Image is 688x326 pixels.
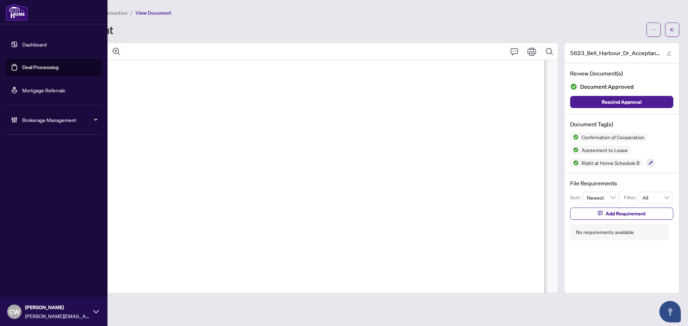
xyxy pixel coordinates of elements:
[570,194,583,201] p: Sort:
[602,96,642,108] span: Rescind Approval
[579,135,647,140] span: Confirmation of Cooperation
[659,301,681,322] button: Open asap
[570,146,579,154] img: Status Icon
[579,160,642,165] span: Right at Home Schedule B
[130,9,133,17] li: /
[576,228,634,236] div: No requirements available
[570,133,579,141] img: Status Icon
[570,96,673,108] button: Rescind Approval
[606,208,646,219] span: Add Requirement
[670,27,675,32] span: arrow-left
[22,116,97,124] span: Brokerage Management
[570,69,673,78] h4: Review Document(s)
[570,83,577,90] img: Document Status
[570,49,660,57] span: 5623_Bell_Harbour_Dr_Acceptance.pdf
[666,51,672,56] span: edit
[135,10,171,16] span: View Document
[25,303,90,311] span: [PERSON_NAME]
[89,10,128,16] span: View Transaction
[570,159,579,167] img: Status Icon
[580,82,634,92] span: Document Approved
[570,208,673,220] button: Add Requirement
[579,147,631,152] span: Agreement to Lease
[25,312,90,320] span: [PERSON_NAME][EMAIL_ADDRESS][DOMAIN_NAME]
[22,41,47,48] a: Dashboard
[570,120,673,128] h4: Document Tag(s)
[651,27,656,32] span: ellipsis
[624,194,638,201] p: Filter:
[9,307,20,317] span: CW
[570,179,673,188] h4: File Requirements
[6,4,28,21] img: logo
[22,87,65,93] a: Mortgage Referrals
[22,64,58,70] a: Deal Processing
[587,192,616,203] span: Newest
[642,192,669,203] span: All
